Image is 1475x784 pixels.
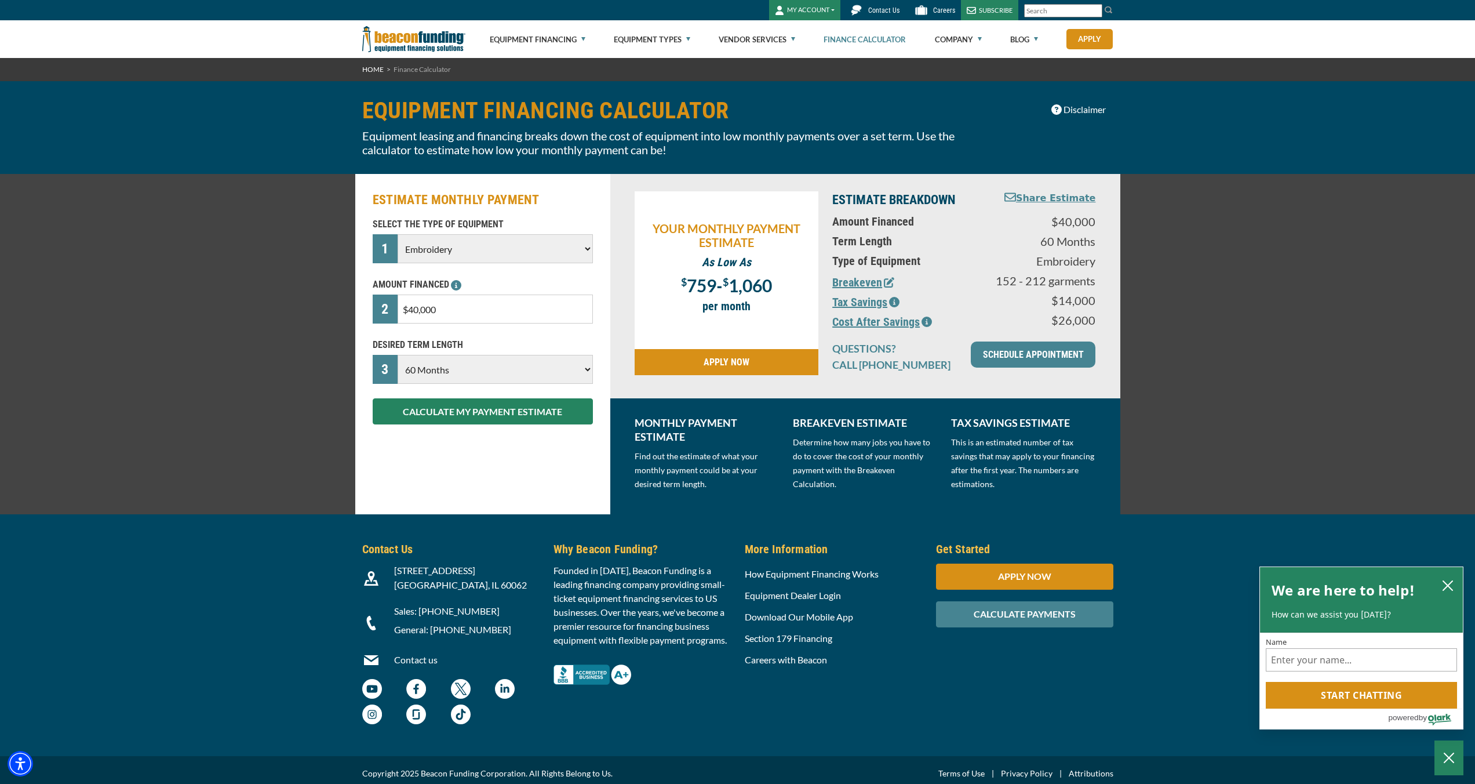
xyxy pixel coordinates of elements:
[1419,710,1427,725] span: by
[373,217,593,231] p: SELECT THE TYPE OF EQUIPMENT
[406,710,426,721] a: Beacon Funding Glassdoor - open in a new tab
[681,275,687,288] span: $
[394,565,527,590] span: [STREET_ADDRESS] [GEOGRAPHIC_DATA], IL 60062
[553,665,631,685] img: Better Business Bureau Complaint Free A+ Rating
[1388,710,1418,725] span: powered
[635,416,779,444] p: MONTHLY PAYMENT ESTIMATE
[936,564,1113,590] div: APPLY NOW
[1090,6,1099,16] a: Clear search text
[362,705,382,724] img: Beacon Funding Instagram
[1104,5,1113,14] img: Search
[373,295,398,324] div: 2
[406,685,426,696] a: Beacon Funding Facebook - open in a new tab
[933,6,955,14] span: Careers
[373,191,593,209] h2: ESTIMATE MONTHLY PAYMENT
[729,275,772,296] span: 1,060
[994,313,1095,327] p: $26,000
[635,449,779,491] p: Find out the estimate of what your monthly payment could be at your desired term length.
[553,564,731,647] p: Founded in [DATE], Beacon Funding is a leading financing company providing small-ticket equipment...
[723,275,729,288] span: $
[824,21,906,58] a: Finance Calculator
[362,65,384,74] a: HOME
[994,254,1095,268] p: Embroidery
[640,222,813,249] p: YOUR MONTHLY PAYMENT ESTIMATE
[832,254,980,268] p: Type of Equipment
[364,653,378,667] img: Beacon Funding Email Contact Icon
[1052,767,1069,781] span: |
[1438,577,1457,593] button: close chatbox
[985,767,1001,781] span: |
[406,679,426,699] img: Beacon Funding Facebook
[745,611,853,622] a: Download Our Mobile App
[832,342,957,355] p: QUESTIONS?
[832,274,894,291] button: Breakeven
[1069,767,1113,781] a: Attributions
[719,21,795,58] a: Vendor Services
[1272,609,1451,620] p: How can we assist you [DATE]?
[635,349,819,375] a: APPLY NOW
[362,679,382,699] img: Beacon Funding YouTube Channel
[868,6,899,14] span: Contact Us
[1272,579,1415,602] h2: We are here to help!
[745,568,879,579] a: How Equipment Financing Works
[745,654,827,665] a: Careers with Beacon
[935,21,982,58] a: Company
[406,705,426,724] img: Beacon Funding Glassdoor
[994,293,1095,307] p: $14,000
[364,616,378,630] img: Beacon Funding Phone
[745,590,841,601] a: Equipment Dealer Login
[398,295,592,324] input: $
[394,654,438,665] a: Contact us
[832,191,980,209] p: ESTIMATE BREAKDOWN
[394,604,540,618] p: Sales: [PHONE_NUMBER]
[1266,638,1457,646] label: Name
[745,633,832,644] a: Section 179 Financing
[1044,99,1113,121] button: Disclaimer
[938,767,985,781] a: Terms of Use
[1064,103,1106,117] span: Disclaimer
[1066,29,1113,49] a: Apply
[362,129,986,157] p: Equipment leasing and financing breaks down the cost of equipment into low monthly payments over ...
[373,278,593,292] p: AMOUNT FINANCED
[362,20,465,58] img: Beacon Funding Corporation logo
[364,571,378,586] img: Beacon Funding location
[8,751,33,776] div: Accessibility Menu
[640,275,813,293] p: -
[373,355,398,384] div: 3
[362,99,986,123] h1: EQUIPMENT FINANCING CALCULATOR
[640,299,813,313] p: per month
[745,540,922,558] h5: More Information
[490,21,585,58] a: Equipment Financing
[994,274,1095,288] p: 152 - 212 garments
[640,255,813,269] p: As Low As
[451,679,471,699] img: Beacon Funding twitter
[362,767,613,781] span: Copyright 2025 Beacon Funding Corporation. All Rights Belong to Us.
[373,234,398,263] div: 1
[451,685,471,696] a: Beacon Funding twitter - open in a new tab
[971,342,1095,368] a: SCHEDULE APPOINTMENT
[994,234,1095,248] p: 60 Months
[687,275,716,296] span: 759
[951,416,1095,430] p: TAX SAVINGS ESTIMATE
[832,313,932,331] button: Cost After Savings
[451,710,471,721] a: Beacon Funding TikTok - open in a new tab
[553,662,631,673] a: Better Business Bureau Complaint Free A+ Rating - open in a new tab
[1010,21,1038,58] a: Blog
[362,710,382,721] a: Beacon Funding Instagram - open in a new tab
[1266,682,1457,709] button: Start chatting
[1388,709,1463,729] a: Powered by Olark
[936,608,1113,619] a: CALCULATE PAYMENTS
[1001,767,1052,781] a: Privacy Policy
[451,705,471,724] img: Beacon Funding TikTok
[495,685,515,696] a: Beacon Funding LinkedIn - open in a new tab
[553,540,731,558] h5: Why Beacon Funding?
[373,398,593,424] button: CALCULATE MY PAYMENT ESTIMATE
[832,215,980,228] p: Amount Financed
[1266,648,1457,672] input: Name
[1259,567,1463,730] div: olark chatbox
[832,293,899,311] button: Tax Savings
[936,540,1113,558] h5: Get Started
[793,435,937,491] p: Determine how many jobs you have to do to cover the cost of your monthly payment with the Breakev...
[936,571,1113,582] a: APPLY NOW
[951,435,1095,491] p: This is an estimated number of tax savings that may apply to your financing after the first year....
